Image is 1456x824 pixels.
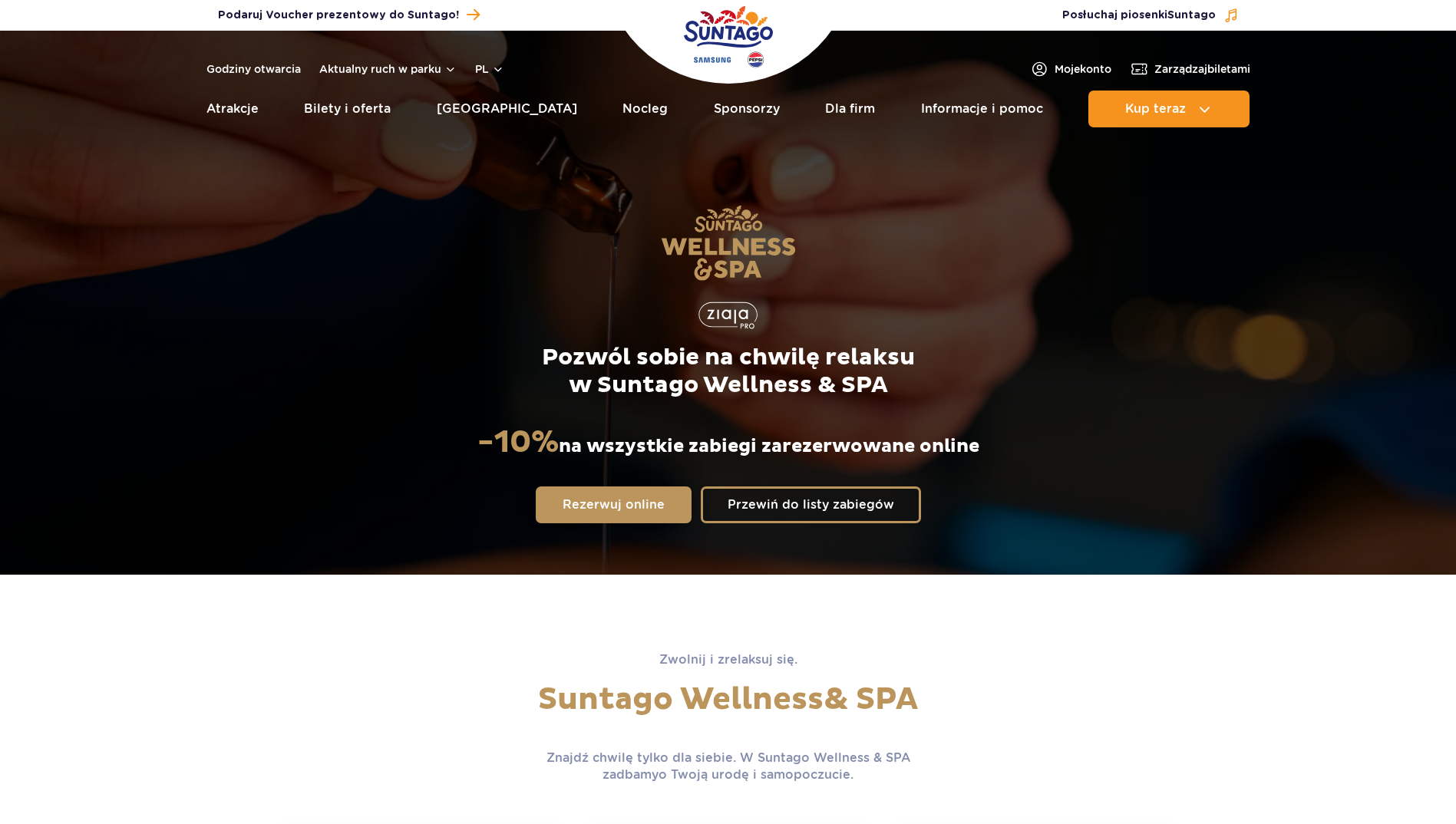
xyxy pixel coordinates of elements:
a: Podaruj Voucher prezentowy do Suntago! [218,5,480,25]
a: Nocleg [622,91,668,127]
button: Kup teraz [1088,91,1250,127]
strong: -10% [477,424,559,462]
a: Atrakcje [206,91,259,127]
a: Mojekonto [1030,60,1111,78]
span: Zarządzaj biletami [1154,61,1250,77]
p: Pozwól sobie na chwilę relaksu w Suntago Wellness & SPA [477,344,979,399]
a: Zarządzajbiletami [1130,60,1250,78]
a: Dla firm [825,91,875,127]
span: Przewiń do listy zabiegów [728,499,894,511]
a: Informacje i pomoc [921,91,1043,127]
button: Posłuchaj piosenkiSuntago [1062,8,1239,23]
p: na wszystkie zabiegi zarezerwowane online [477,424,979,462]
span: Kup teraz [1125,102,1186,116]
span: Podaruj Voucher prezentowy do Suntago! [218,8,459,23]
span: Zwolnij i zrelaksuj się. [659,652,797,667]
p: Znajdź chwilę tylko dla siebie. W Suntago Wellness & SPA zadbamy o Twoją urodę i samopoczucie. [510,750,947,783]
span: Moje konto [1055,61,1111,77]
span: Suntago [1167,10,1216,21]
a: [GEOGRAPHIC_DATA] [437,91,577,127]
a: Przewiń do listy zabiegów [701,486,921,523]
span: Suntago Wellness & SPA [538,681,918,719]
img: Suntago Wellness & SPA [661,205,796,281]
button: pl [475,61,504,77]
a: Rezerwuj online [536,486,692,523]
a: Godziny otwarcia [206,61,301,77]
span: Posłuchaj piosenki [1062,8,1216,23]
span: Rezerwuj online [563,499,665,511]
a: Sponsorzy [714,91,780,127]
a: Bilety i oferta [304,91,391,127]
button: Aktualny ruch w parku [319,63,457,75]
